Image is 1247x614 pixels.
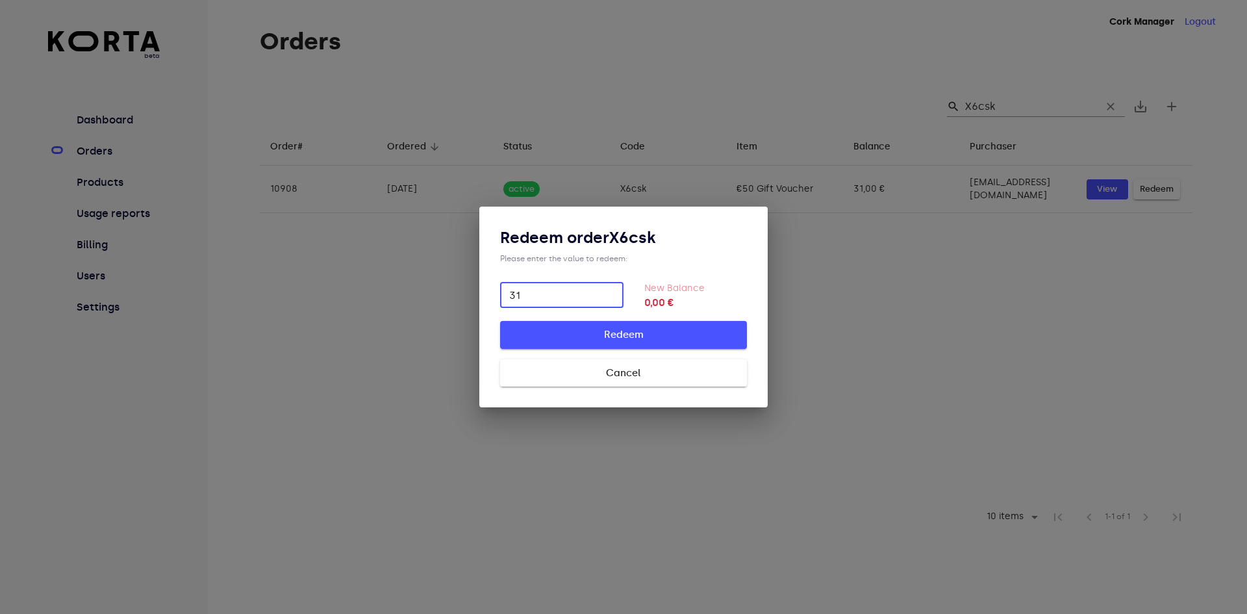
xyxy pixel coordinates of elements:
[500,227,747,248] h3: Redeem order X6csk
[521,326,726,343] span: Redeem
[644,295,747,311] strong: 0,00 €
[521,365,726,381] span: Cancel
[644,283,705,294] label: New Balance
[500,253,747,264] div: Please enter the value to redeem:
[500,359,747,387] button: Cancel
[500,321,747,348] button: Redeem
